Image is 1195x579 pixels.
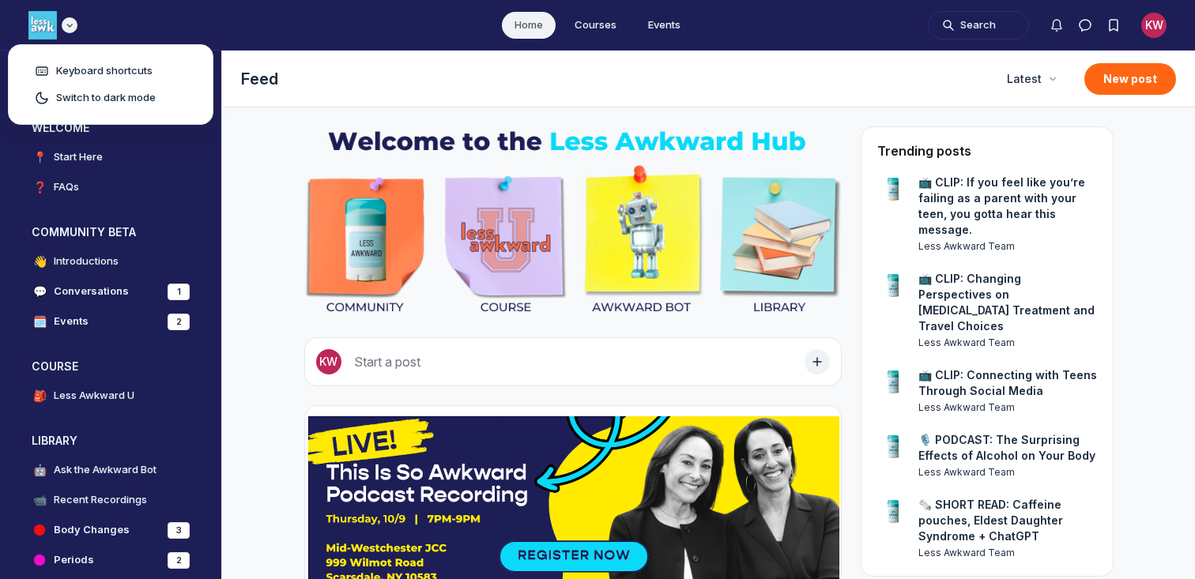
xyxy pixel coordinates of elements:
button: Less Awkward Hub logo [28,9,77,41]
a: ❓FAQs [19,174,202,201]
a: Events [635,12,693,39]
a: 🤖Ask the Awkward Bot [19,457,202,483]
a: 📺 CLIP: Connecting with Teens Through Social Media [918,367,1097,399]
a: 🗞️ SHORT READ: Caffeine pouches, Eldest Daughter Syndrome + ChatGPT [918,497,1097,544]
a: Periods2 [19,547,202,573]
span: 💬 [32,284,47,299]
span: Latest [1007,71,1042,87]
button: Notifications [1042,11,1071,39]
span: Keyboard shortcuts [56,63,153,79]
button: Direct messages [1071,11,1099,39]
button: User menu options [1141,13,1167,38]
span: 📹 [32,492,47,508]
a: Courses [562,12,629,39]
button: WELCOMECollapse space [19,115,202,141]
span: 🎒 [32,388,47,404]
span: ❓ [32,179,47,195]
span: 📍 [32,149,47,165]
span: 🤖 [32,462,47,478]
a: View user profile [918,465,1097,479]
a: 💬Conversations1 [19,278,202,305]
button: New post [1084,63,1176,95]
h3: COMMUNITY BETA [32,224,136,240]
h3: LIBRARY [32,433,77,449]
button: COURSECollapse space [19,354,202,379]
h3: COURSE [32,359,78,374]
span: 🗓️ [32,314,47,329]
h4: FAQs [54,179,79,195]
img: Less Awkward Hub logo [28,11,57,39]
div: 1 [168,284,190,300]
div: KW [316,349,341,374]
h4: Events [54,314,89,329]
a: View user profile [918,239,1097,254]
span: Switch to dark mode [56,90,156,106]
div: 3 [168,522,190,539]
button: COMMUNITY BETACollapse space [19,220,202,245]
a: 📺 CLIP: Changing Perspectives on [MEDICAL_DATA] Treatment and Travel Choices [918,271,1097,334]
a: Home [502,12,556,39]
h4: Ask the Awkward Bot [54,462,156,478]
div: Less Awkward Hub logo [8,44,213,125]
h3: WELCOME [32,120,89,136]
div: KW [1141,13,1167,38]
button: LIBRARYCollapse space [19,428,202,453]
button: Start a post [304,337,842,386]
h4: Recent Recordings [54,492,147,508]
a: 🎒Less Awkward U [19,382,202,409]
a: 📍Start Here [19,144,202,171]
a: 🎙️ PODCAST: The Surprising Effects of Alcohol on Your Body [918,432,1097,464]
a: View user profile [877,432,909,464]
a: 📺 CLIP: If you feel like you’re failing as a parent with your teen, you gotta hear this message. [918,175,1097,238]
a: View user profile [918,400,1097,415]
button: Latest [997,65,1065,93]
a: 👋Introductions [19,248,202,275]
a: View user profile [877,175,909,206]
span: 👋 [32,254,47,269]
a: 📹Recent Recordings [19,487,202,513]
h4: Trending posts [877,143,971,159]
a: Body Changes3 [19,517,202,543]
h4: Periods [54,552,94,568]
a: 🗓️Events2 [19,308,202,335]
h4: Start Here [54,149,103,165]
div: 2 [168,552,190,569]
h4: Body Changes [54,522,130,538]
span: Start a post [354,354,420,370]
a: View user profile [877,271,909,303]
header: Page Header [222,51,1195,107]
h4: Conversations [54,284,129,299]
div: 2 [168,314,190,330]
h4: Introductions [54,254,119,269]
a: View user profile [918,546,1097,560]
h1: Feed [241,68,985,90]
a: View user profile [918,336,1097,350]
button: Search [928,11,1029,39]
h4: Less Awkward U [54,388,134,404]
a: View user profile [877,367,909,399]
a: View user profile [877,497,909,528]
button: Bookmarks [1099,11,1128,39]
